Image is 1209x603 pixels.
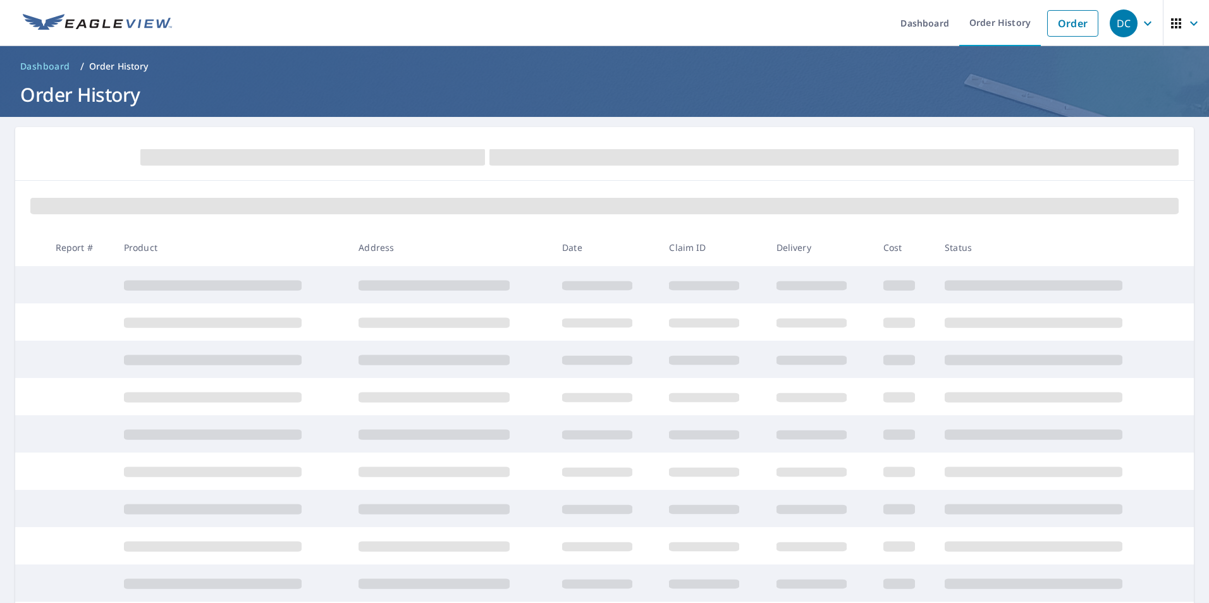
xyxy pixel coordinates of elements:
span: Dashboard [20,60,70,73]
th: Product [114,229,349,266]
div: DC [1110,9,1138,37]
li: / [80,59,84,74]
th: Date [552,229,659,266]
a: Order [1047,10,1098,37]
a: Dashboard [15,56,75,76]
p: Order History [89,60,149,73]
th: Address [348,229,552,266]
th: Delivery [766,229,873,266]
nav: breadcrumb [15,56,1194,76]
th: Report # [46,229,114,266]
th: Status [935,229,1170,266]
th: Cost [873,229,935,266]
h1: Order History [15,82,1194,107]
img: EV Logo [23,14,172,33]
th: Claim ID [659,229,766,266]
